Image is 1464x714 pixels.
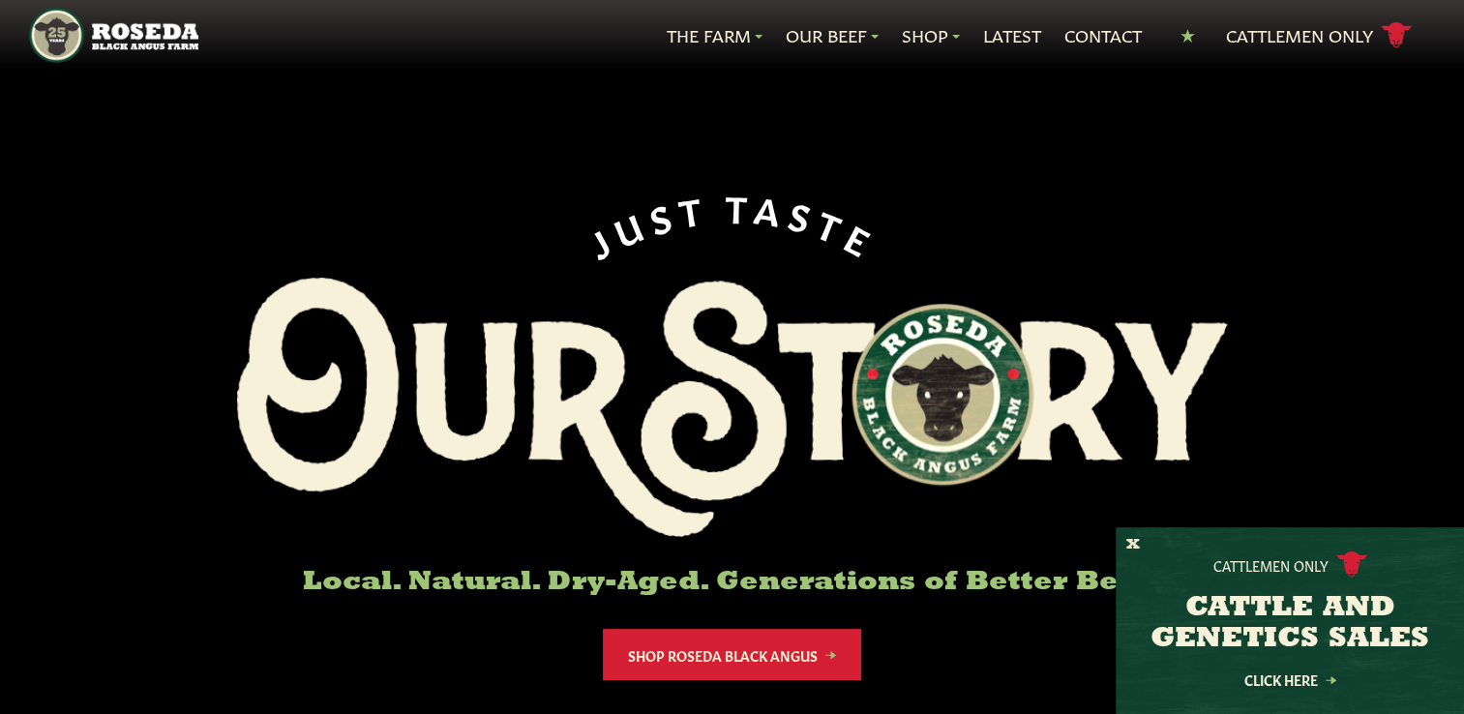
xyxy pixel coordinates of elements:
span: T [725,186,756,225]
span: J [580,216,620,262]
a: Latest [983,23,1041,48]
a: Shop [902,23,960,48]
a: Our Beef [786,23,879,48]
p: Cattlemen Only [1213,555,1329,575]
a: Contact [1064,23,1142,48]
a: The Farm [667,23,762,48]
h3: CATTLE AND GENETICS SALES [1140,593,1440,655]
img: Roseda Black Aangus Farm [237,278,1228,537]
img: https://roseda.com/wp-content/uploads/2021/05/roseda-25-header.png [29,8,198,63]
a: Cattlemen Only [1226,18,1412,52]
span: T [675,187,711,229]
span: S [785,193,822,237]
img: cattle-icon.svg [1336,551,1367,578]
button: X [1126,535,1140,555]
span: T [812,201,854,249]
a: Click Here [1203,673,1377,686]
span: E [840,215,884,262]
span: A [752,187,790,229]
span: U [606,200,652,250]
div: JUST TASTE [579,186,886,262]
h6: Local. Natural. Dry-Aged. Generations of Better Beef. [237,568,1228,598]
a: Shop Roseda Black Angus [603,629,861,680]
span: S [643,192,681,236]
